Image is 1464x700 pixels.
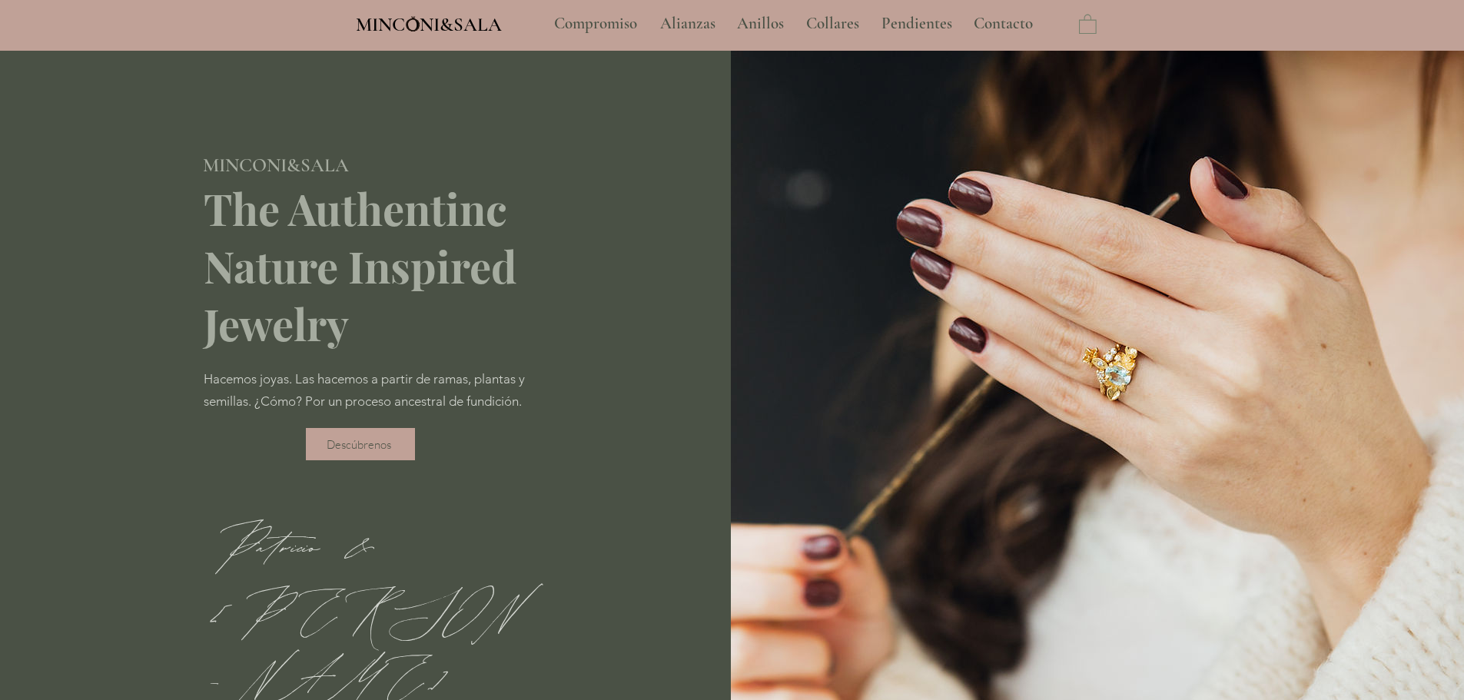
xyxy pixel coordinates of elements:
[649,5,725,43] a: Alianzas
[543,5,649,43] a: Compromiso
[798,5,867,43] p: Collares
[356,10,502,35] a: MINCONI&SALA
[327,437,391,452] span: Descúbrenos
[870,5,962,43] a: Pendientes
[203,151,349,176] a: MINCONI&SALA
[203,154,349,177] span: MINCONI&SALA
[966,5,1041,43] p: Contacto
[874,5,960,43] p: Pendientes
[652,5,723,43] p: Alianzas
[204,179,516,352] span: The Authentinc Nature Inspired Jewelry
[795,5,870,43] a: Collares
[729,5,792,43] p: Anillos
[546,5,645,43] p: Compromiso
[962,5,1045,43] a: Contacto
[204,371,525,409] span: Hacemos joyas. Las hacemos a partir de ramas, plantas y semillas. ¿Cómo? Por un proceso ancestral...
[356,13,502,36] span: MINCONI&SALA
[306,428,415,460] a: Descúbrenos
[407,16,420,32] img: Minconi Sala
[513,5,1075,43] nav: Sitio
[725,5,795,43] a: Anillos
